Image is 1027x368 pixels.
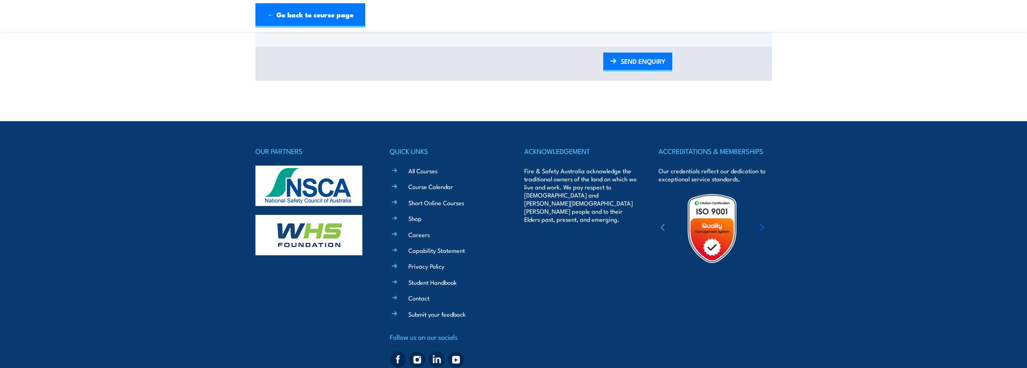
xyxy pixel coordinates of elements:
a: Capability Statement [408,246,465,254]
img: ewpa-logo [748,214,818,242]
img: nsca-logo-footer [255,166,362,206]
a: Course Calendar [408,182,453,191]
p: Fire & Safety Australia acknowledge the traditional owners of the land on which we live and work.... [524,167,637,223]
img: whs-logo-footer [255,215,362,255]
a: Shop [408,214,422,223]
p: Our credentials reflect our dedication to exceptional service standards. [659,167,772,183]
h4: QUICK LINKS [390,145,503,157]
a: ← Go back to course page [255,3,365,27]
a: Privacy Policy [408,262,444,270]
a: Short Online Courses [408,198,464,207]
a: SEND ENQUIRY [603,53,672,71]
a: Student Handbook [408,278,457,286]
h4: OUR PARTNERS [255,145,368,157]
a: Contact [408,294,429,302]
h4: ACKNOWLEDGEMENT [524,145,637,157]
h4: ACCREDITATIONS & MEMBERSHIPS [659,145,772,157]
img: Untitled design (19) [677,193,747,264]
a: All Courses [408,166,437,175]
h4: Follow us on our socials [390,331,503,343]
a: Submit your feedback [408,310,466,318]
a: Careers [408,230,430,239]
